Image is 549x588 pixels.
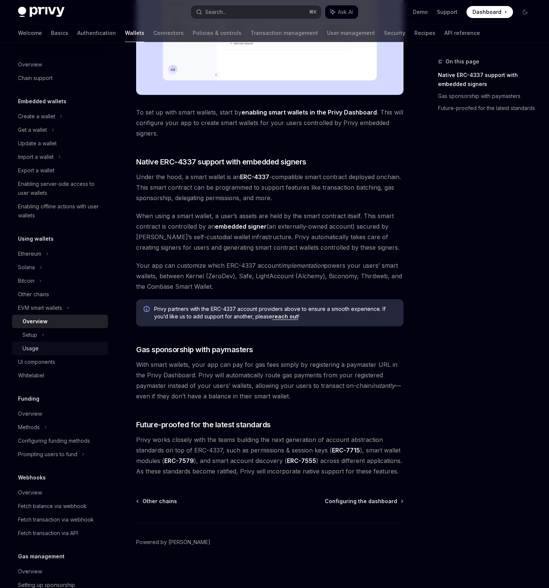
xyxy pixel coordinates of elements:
[164,457,194,465] a: ERC-7579
[384,24,405,42] a: Security
[191,5,321,19] button: Search...⌘K
[272,313,298,320] a: reach out
[18,529,78,538] div: Fetch transaction via API
[12,526,108,540] a: Fetch transaction via API
[18,394,39,403] h5: Funding
[144,306,151,314] svg: Info
[281,262,324,269] em: implementation
[136,172,403,203] span: Under the hood, a smart wallet is an -compatible smart contract deployed onchain. This smart cont...
[18,249,41,258] div: Ethereum
[18,502,87,511] div: Fetch balance via webhook
[18,552,64,561] h5: Gas management
[193,24,241,42] a: Policies & controls
[309,9,317,15] span: ⌘ K
[12,71,108,85] a: Chain support
[18,166,54,175] div: Export a wallet
[325,5,358,19] button: Ask AI
[215,223,267,230] strong: embedded signer
[136,157,306,167] span: Native ERC-4337 support with embedded signers
[250,24,318,42] a: Transaction management
[240,173,269,181] a: ERC-4337
[287,457,316,465] a: ERC-7555
[142,498,177,505] span: Other chains
[205,8,226,17] div: Search...
[136,419,271,430] span: Future-proofed for the latest standards
[18,488,42,497] div: Overview
[18,74,52,83] div: Chain support
[372,382,395,389] em: instantly
[136,359,403,401] span: With smart wallets, your app can pay for gas fees simply by registering a paymaster URL in the Pr...
[12,355,108,369] a: UI components
[12,407,108,421] a: Overview
[325,498,397,505] span: Configuring the dashboard
[18,263,35,272] div: Solana
[77,24,116,42] a: Authentication
[466,6,513,18] a: Dashboard
[12,565,108,578] a: Overview
[18,97,66,106] h5: Embedded wallets
[18,202,103,220] div: Enabling offline actions with user wallets
[136,434,403,476] span: Privy works closely with the teams building the next generation of account abstraction standards ...
[18,179,103,198] div: Enabling server-side access to user wallets
[18,139,57,148] div: Update a wallet
[325,498,403,505] a: Configuring the dashboard
[327,24,375,42] a: User management
[12,288,108,301] a: Other chains
[18,423,40,432] div: Methods
[12,58,108,71] a: Overview
[437,8,457,16] a: Support
[332,446,360,454] a: ERC-7715
[136,211,403,253] span: When using a smart wallet, a user’s assets are held by the smart contract itself. This smart cont...
[18,409,42,418] div: Overview
[18,234,54,243] h5: Using wallets
[338,8,353,16] span: Ask AI
[18,7,64,17] img: dark logo
[438,102,537,114] a: Future-proofed for the latest standards
[154,305,396,320] span: Privy partners with the ERC-4337 account providers above to ensure a smooth experience. If you’d ...
[241,109,377,116] a: enabling smart wallets in the Privy Dashboard
[136,260,403,292] span: Your app can customize which ERC-4337 account powers your users’ smart wallets, between Kernel (Z...
[445,57,479,66] span: On this page
[18,515,94,524] div: Fetch transaction via webhook
[125,24,144,42] a: Wallets
[136,538,210,546] a: Powered by [PERSON_NAME]
[51,24,68,42] a: Basics
[519,6,531,18] button: Toggle dark mode
[18,371,44,380] div: Whitelabel
[12,513,108,526] a: Fetch transaction via webhook
[153,24,184,42] a: Connectors
[18,290,49,299] div: Other chains
[18,436,90,445] div: Configuring funding methods
[136,344,253,355] span: Gas sponsorship with paymasters
[12,137,108,150] a: Update a wallet
[18,303,62,312] div: EVM smart wallets
[18,152,54,161] div: Import a wallet
[414,24,435,42] a: Recipes
[18,125,47,134] div: Get a wallet
[18,357,55,366] div: UI components
[12,499,108,513] a: Fetch balance via webhook
[438,69,537,90] a: Native ERC-4337 support with embedded signers
[18,60,42,69] div: Overview
[137,498,177,505] a: Other chains
[12,200,108,222] a: Enabling offline actions with user wallets
[472,8,501,16] span: Dashboard
[12,486,108,499] a: Overview
[136,107,403,139] span: To set up with smart wallets, start by . This will configure your app to create smart wallets for...
[22,317,48,326] div: Overview
[18,450,77,459] div: Prompting users to fund
[18,24,42,42] a: Welcome
[438,90,537,102] a: Gas sponsorship with paymasters
[12,342,108,355] a: Usage
[22,330,37,339] div: Setup
[18,473,46,482] h5: Webhooks
[12,164,108,177] a: Export a wallet
[12,434,108,448] a: Configuring funding methods
[12,369,108,382] a: Whitelabel
[18,567,42,576] div: Overview
[12,315,108,328] a: Overview
[444,24,480,42] a: API reference
[22,344,39,353] div: Usage
[12,177,108,200] a: Enabling server-side access to user wallets
[413,8,428,16] a: Demo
